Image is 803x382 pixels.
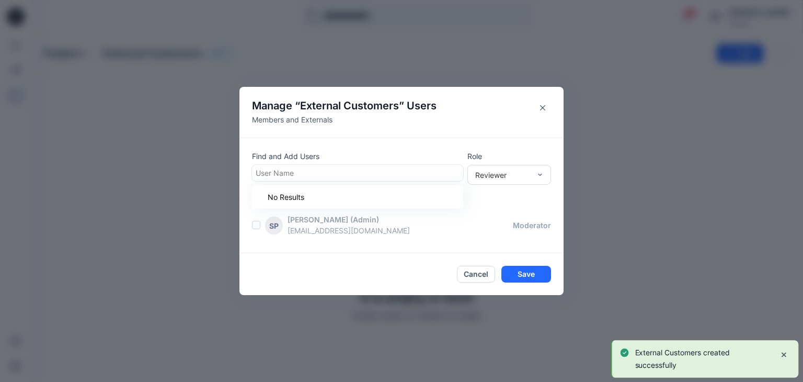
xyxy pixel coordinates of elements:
[252,99,437,112] h4: Manage “ ” Users
[300,99,399,112] span: External Customers
[457,266,495,283] button: Cancel
[252,114,437,125] p: Members and Externals
[475,170,531,181] div: Reviewer
[534,99,551,116] button: Close
[350,214,379,225] p: (Admin)
[252,151,463,162] p: Find and Add Users
[288,214,348,225] p: [PERSON_NAME]
[501,266,551,283] button: Save
[606,336,803,382] div: Notifications-bottom-right
[288,225,513,236] p: [EMAIL_ADDRESS][DOMAIN_NAME]
[513,220,551,231] p: moderator
[467,151,551,162] p: Role
[252,187,311,207] div: No Results
[265,216,283,235] div: SP
[635,346,772,372] p: External Customers created successfully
